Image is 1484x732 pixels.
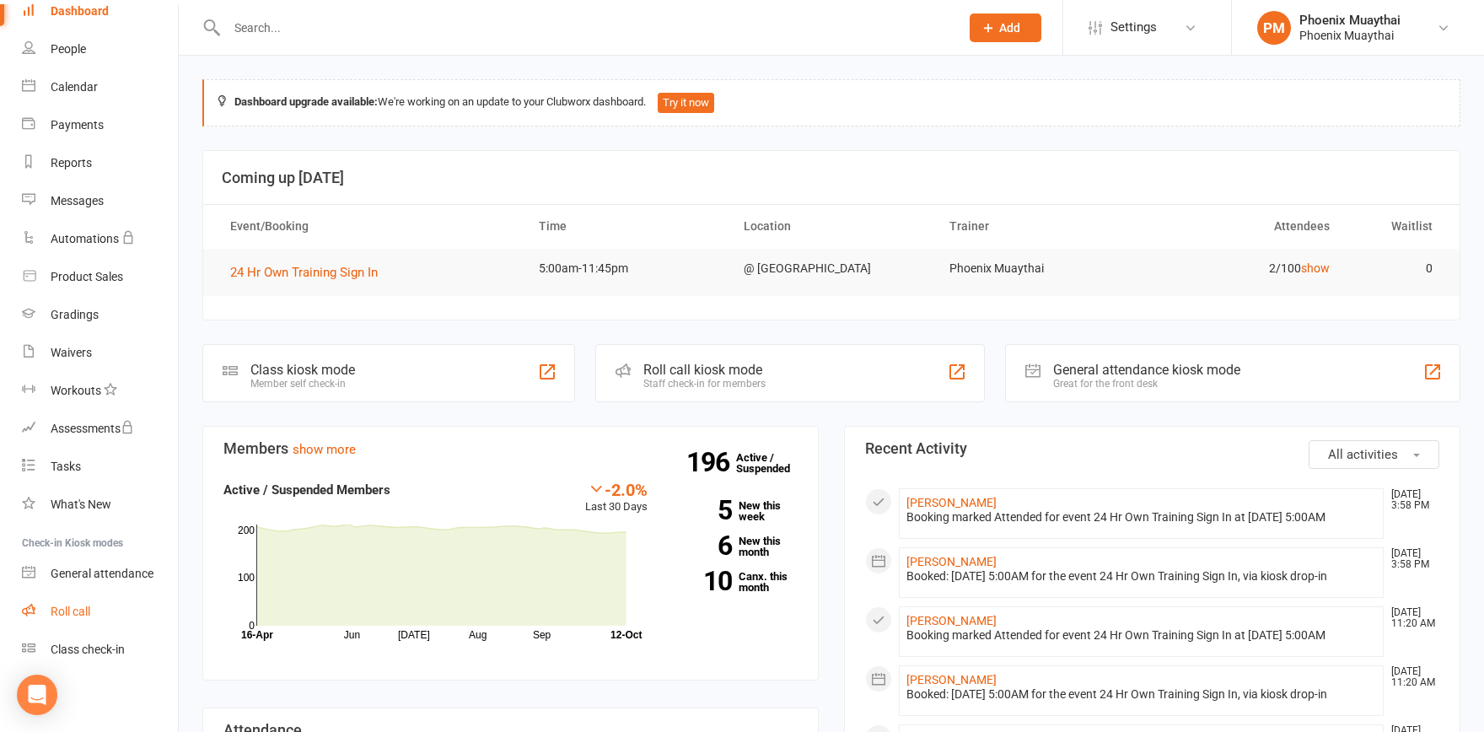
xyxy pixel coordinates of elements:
[673,498,732,523] strong: 5
[1139,249,1345,288] td: 2/100
[250,378,355,390] div: Member self check-in
[223,482,390,498] strong: Active / Suspended Members
[22,296,178,334] a: Gradings
[906,496,997,509] a: [PERSON_NAME]
[999,21,1020,35] span: Add
[865,440,1439,457] h3: Recent Activity
[51,384,101,397] div: Workouts
[230,265,378,280] span: 24 Hr Own Training Sign In
[293,442,356,457] a: show more
[1328,447,1398,462] span: All activities
[673,571,798,593] a: 10Canx. this month
[234,95,378,108] strong: Dashboard upgrade available:
[17,675,57,715] div: Open Intercom Messenger
[22,106,178,144] a: Payments
[22,448,178,486] a: Tasks
[230,262,390,283] button: 24 Hr Own Training Sign In
[643,362,766,378] div: Roll call kiosk mode
[1053,378,1240,390] div: Great for the front desk
[643,378,766,390] div: Staff check-in for members
[22,220,178,258] a: Automations
[906,614,997,627] a: [PERSON_NAME]
[22,410,178,448] a: Assessments
[222,170,1441,186] h3: Coming up [DATE]
[1309,440,1439,469] button: All activities
[673,568,732,594] strong: 10
[222,16,948,40] input: Search...
[51,643,125,656] div: Class check-in
[1345,249,1448,288] td: 0
[1383,489,1438,511] time: [DATE] 3:58 PM
[22,372,178,410] a: Workouts
[51,4,109,18] div: Dashboard
[51,460,81,473] div: Tasks
[585,480,648,516] div: Last 30 Days
[51,156,92,170] div: Reports
[22,555,178,593] a: General attendance kiosk mode
[1383,548,1438,570] time: [DATE] 3:58 PM
[1299,13,1401,28] div: Phoenix Muaythai
[970,13,1041,42] button: Add
[673,536,798,557] a: 6New this month
[1053,362,1240,378] div: General attendance kiosk mode
[906,687,1376,702] div: Booked: [DATE] 5:00AM for the event 24 Hr Own Training Sign In, via kiosk drop-in
[1383,666,1438,688] time: [DATE] 11:20 AM
[1257,11,1291,45] div: PM
[215,205,524,248] th: Event/Booking
[51,567,153,580] div: General attendance
[51,232,119,245] div: Automations
[22,30,178,68] a: People
[51,346,92,359] div: Waivers
[673,533,732,558] strong: 6
[51,194,104,207] div: Messages
[524,249,729,288] td: 5:00am-11:45pm
[1139,205,1345,248] th: Attendees
[51,80,98,94] div: Calendar
[51,422,134,435] div: Assessments
[22,68,178,106] a: Calendar
[934,205,1140,248] th: Trainer
[1299,28,1401,43] div: Phoenix Muaythai
[51,308,99,321] div: Gradings
[906,673,997,686] a: [PERSON_NAME]
[223,440,798,457] h3: Members
[22,334,178,372] a: Waivers
[51,118,104,132] div: Payments
[1301,261,1330,275] a: show
[51,605,90,618] div: Roll call
[22,593,178,631] a: Roll call
[202,79,1460,126] div: We're working on an update to your Clubworx dashboard.
[729,205,934,248] th: Location
[1345,205,1448,248] th: Waitlist
[585,480,648,498] div: -2.0%
[22,631,178,669] a: Class kiosk mode
[906,628,1376,643] div: Booking marked Attended for event 24 Hr Own Training Sign In at [DATE] 5:00AM
[524,205,729,248] th: Time
[51,42,86,56] div: People
[906,555,997,568] a: [PERSON_NAME]
[22,486,178,524] a: What's New
[729,249,934,288] td: @ [GEOGRAPHIC_DATA]
[51,498,111,511] div: What's New
[22,144,178,182] a: Reports
[906,510,1376,525] div: Booking marked Attended for event 24 Hr Own Training Sign In at [DATE] 5:00AM
[51,270,123,283] div: Product Sales
[1383,607,1438,629] time: [DATE] 11:20 AM
[906,569,1376,584] div: Booked: [DATE] 5:00AM for the event 24 Hr Own Training Sign In, via kiosk drop-in
[686,449,736,475] strong: 196
[22,182,178,220] a: Messages
[934,249,1140,288] td: Phoenix Muaythai
[673,500,798,522] a: 5New this week
[736,439,810,487] a: 196Active / Suspended
[658,93,714,113] button: Try it now
[250,362,355,378] div: Class kiosk mode
[22,258,178,296] a: Product Sales
[1110,8,1157,46] span: Settings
